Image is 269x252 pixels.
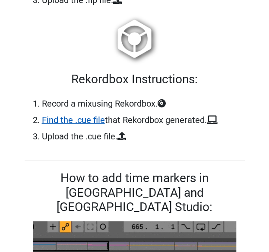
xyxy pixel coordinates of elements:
[42,115,105,125] a: Find the .cue file
[42,130,245,143] li: .
[109,13,161,65] img: rb.png
[42,98,92,109] strong: Record a mix
[42,97,245,110] li: using Rekordbox.
[42,113,245,126] li: that Rekordbox generated.
[25,171,245,214] h3: How to add time markers in [GEOGRAPHIC_DATA] and [GEOGRAPHIC_DATA] Studio:
[42,131,115,142] strong: Upload the .cue file
[25,72,245,87] h3: Rekordbox Instructions:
